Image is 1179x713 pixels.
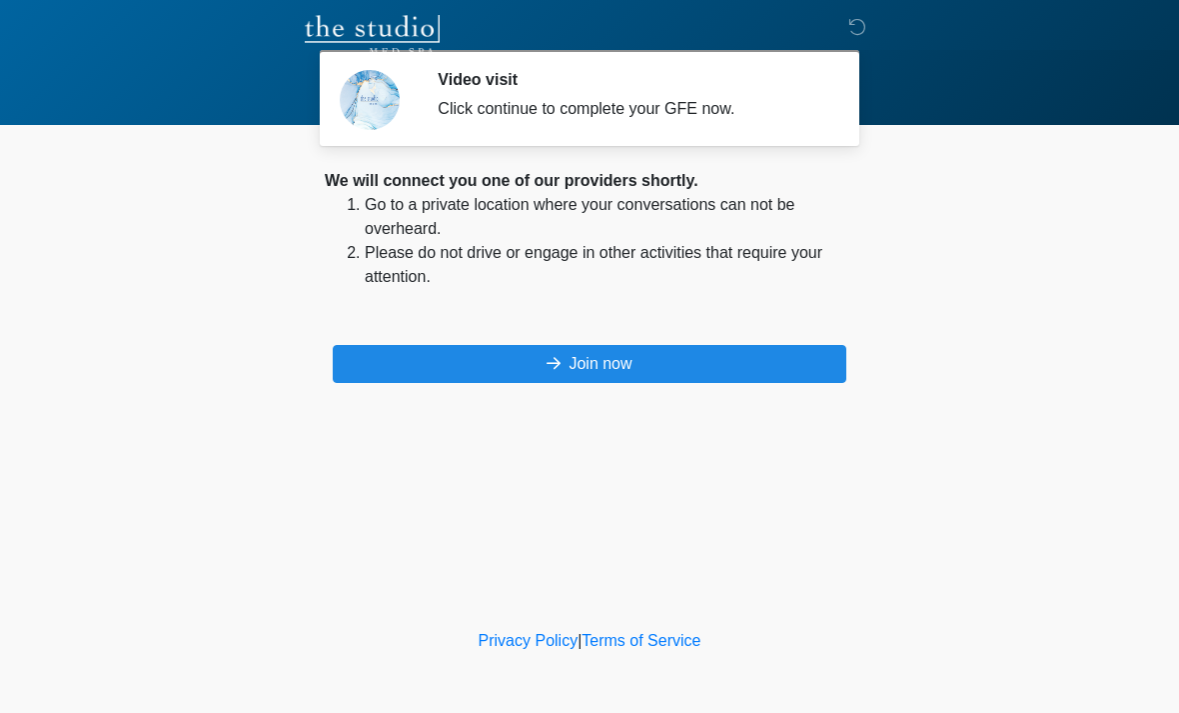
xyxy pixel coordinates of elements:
[333,345,846,383] button: Join now
[438,97,824,121] div: Click continue to complete your GFE now.
[438,70,824,89] h2: Video visit
[305,15,440,55] img: The Studio Med Spa Logo
[340,70,400,130] img: Agent Avatar
[479,632,579,649] a: Privacy Policy
[578,632,582,649] a: |
[325,169,854,193] div: We will connect you one of our providers shortly.
[582,632,700,649] a: Terms of Service
[365,241,854,289] li: Please do not drive or engage in other activities that require your attention.
[365,193,854,241] li: Go to a private location where your conversations can not be overheard.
